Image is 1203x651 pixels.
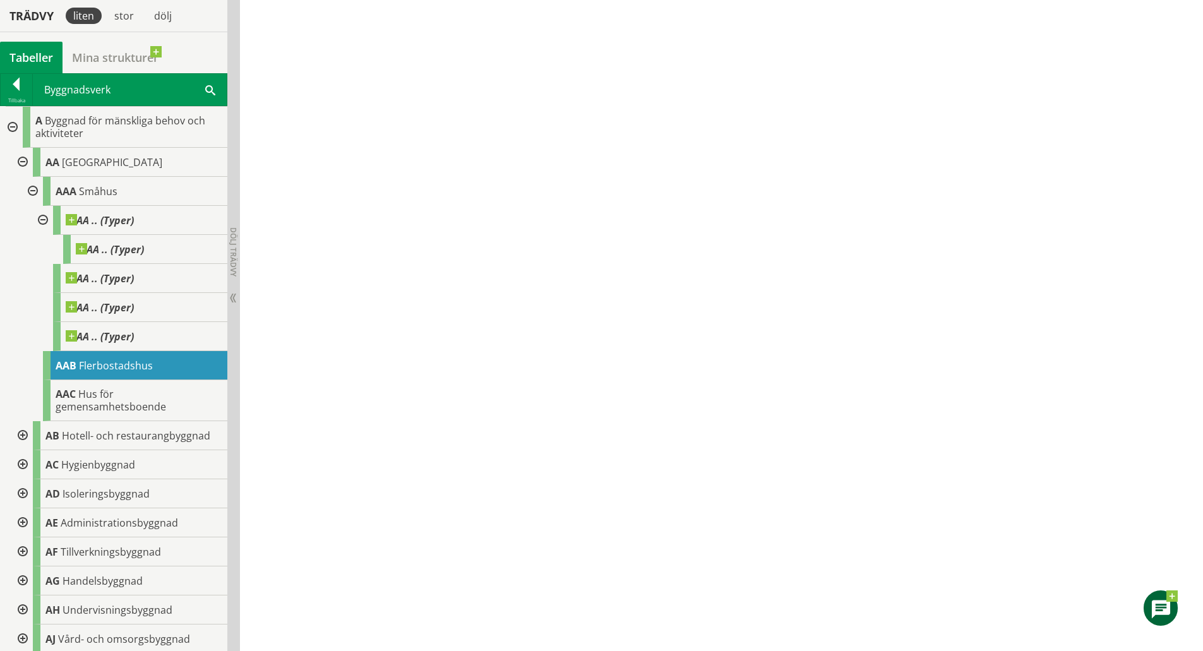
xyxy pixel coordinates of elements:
[10,508,227,537] div: Gå till informationssidan för CoClass Studio
[40,235,227,264] div: Gå till informationssidan för CoClass Studio
[66,214,134,227] span: AA .. (Typer)
[58,632,190,646] span: Vård- och omsorgsbyggnad
[45,429,59,443] span: AB
[45,516,58,530] span: AE
[63,487,150,501] span: Isoleringsbyggnad
[45,487,60,501] span: AD
[66,330,134,343] span: AA .. (Typer)
[56,359,76,373] span: AAB
[10,148,227,421] div: Gå till informationssidan för CoClass Studio
[62,429,210,443] span: Hotell- och restaurangbyggnad
[66,301,134,314] span: AA .. (Typer)
[30,322,227,351] div: Gå till informationssidan för CoClass Studio
[45,574,60,588] span: AG
[76,243,144,256] span: AA .. (Typer)
[20,380,227,421] div: Gå till informationssidan för CoClass Studio
[63,603,172,617] span: Undervisningsbyggnad
[56,387,166,414] span: Hus för gemensamhetsboende
[45,632,56,646] span: AJ
[45,603,60,617] span: AH
[79,184,117,198] span: Småhus
[30,206,227,264] div: Gå till informationssidan för CoClass Studio
[10,595,227,624] div: Gå till informationssidan för CoClass Studio
[61,458,135,472] span: Hygienbyggnad
[1,95,32,105] div: Tillbaka
[66,8,102,24] div: liten
[10,537,227,566] div: Gå till informationssidan för CoClass Studio
[10,450,227,479] div: Gå till informationssidan för CoClass Studio
[56,387,76,401] span: AAC
[45,155,59,169] span: AA
[45,458,59,472] span: AC
[56,184,76,198] span: AAA
[20,177,227,351] div: Gå till informationssidan för CoClass Studio
[35,114,205,140] span: Byggnad för mänskliga behov och aktiviteter
[107,8,141,24] div: stor
[63,574,143,588] span: Handelsbyggnad
[10,421,227,450] div: Gå till informationssidan för CoClass Studio
[228,227,239,277] span: Dölj trädvy
[10,566,227,595] div: Gå till informationssidan för CoClass Studio
[63,42,168,73] a: Mina strukturer
[205,83,215,96] span: Sök i tabellen
[62,155,162,169] span: [GEOGRAPHIC_DATA]
[61,516,178,530] span: Administrationsbyggnad
[3,9,61,23] div: Trädvy
[79,359,153,373] span: Flerbostadshus
[33,74,227,105] div: Byggnadsverk
[30,293,227,322] div: Gå till informationssidan för CoClass Studio
[45,545,58,559] span: AF
[66,272,134,285] span: AA .. (Typer)
[61,545,161,559] span: Tillverkningsbyggnad
[10,479,227,508] div: Gå till informationssidan för CoClass Studio
[147,8,179,24] div: dölj
[20,351,227,380] div: Gå till informationssidan för CoClass Studio
[30,264,227,293] div: Gå till informationssidan för CoClass Studio
[35,114,42,128] span: A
